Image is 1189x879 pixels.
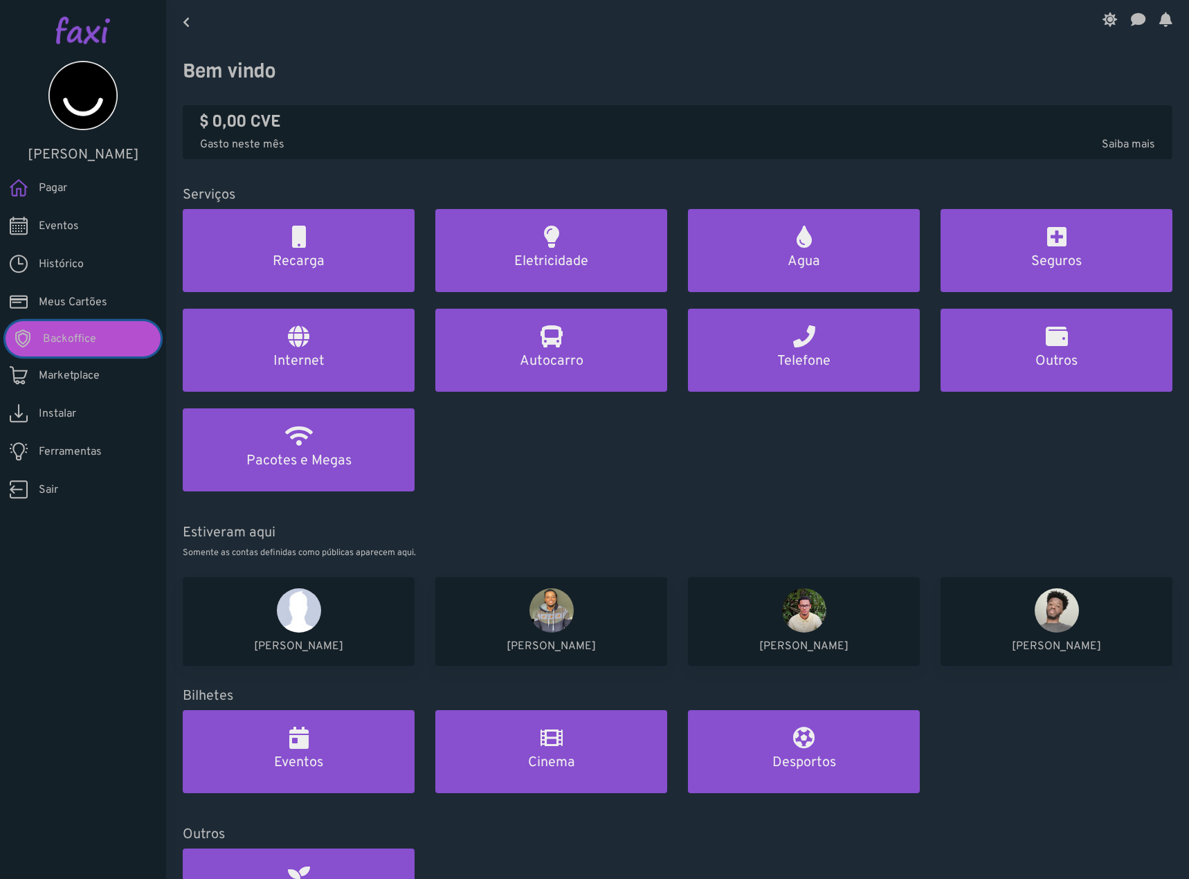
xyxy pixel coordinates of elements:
a: Telefone [688,309,920,392]
h5: Pacotes e Megas [199,453,398,469]
a: [PERSON_NAME] [21,61,145,163]
p: [PERSON_NAME] [699,638,909,655]
span: Sair [39,482,58,498]
span: Instalar [39,406,76,422]
span: Saiba mais [1102,136,1155,153]
a: Desportos [688,710,920,793]
p: [PERSON_NAME] [194,638,403,655]
span: Ferramentas [39,444,102,460]
p: [PERSON_NAME] [446,638,656,655]
a: Anna Rodrigues [PERSON_NAME] [183,577,415,666]
a: Backoffice [6,321,161,356]
h5: Eventos [199,754,398,771]
h5: Estiveram aqui [183,525,1172,541]
span: Marketplace [39,368,100,384]
p: [PERSON_NAME] [952,638,1161,655]
h5: Bilhetes [183,688,1172,705]
a: Autocarro [435,309,667,392]
h5: Recarga [199,253,398,270]
h5: Agua [705,253,903,270]
img: Keven Andrade [782,588,826,633]
h5: Outros [183,826,1172,843]
h5: Desportos [705,754,903,771]
a: Eletricidade [435,209,667,292]
span: Eventos [39,218,79,235]
h5: [PERSON_NAME] [21,147,145,163]
span: Backoffice [43,331,96,347]
h5: Cinema [452,754,651,771]
span: Histórico [39,256,84,273]
h5: Internet [199,353,398,370]
a: Seguros [941,209,1172,292]
span: Pagar [39,180,67,197]
h5: Telefone [705,353,903,370]
p: Gasto neste mês [200,136,1155,153]
h4: $ 0,00 CVE [200,111,1155,132]
a: Eventos [183,710,415,793]
a: Outros [941,309,1172,392]
a: Internet [183,309,415,392]
a: Agua [688,209,920,292]
a: Assis Ferreira [PERSON_NAME] [435,577,667,666]
img: Anna Rodrigues [277,588,321,633]
h5: Serviços [183,187,1172,203]
img: Dannyel Pina [1035,588,1079,633]
a: Cinema [435,710,667,793]
a: $ 0,00 CVE Gasto neste mêsSaiba mais [200,111,1155,154]
h5: Outros [957,353,1156,370]
h5: Seguros [957,253,1156,270]
h5: Eletricidade [452,253,651,270]
h3: Bem vindo [183,60,1172,83]
a: Recarga [183,209,415,292]
a: Dannyel Pina [PERSON_NAME] [941,577,1172,666]
p: Somente as contas definidas como públicas aparecem aqui. [183,547,1172,560]
a: Pacotes e Megas [183,408,415,491]
span: Meus Cartões [39,294,107,311]
h5: Autocarro [452,353,651,370]
img: Assis Ferreira [529,588,574,633]
a: Keven Andrade [PERSON_NAME] [688,577,920,666]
